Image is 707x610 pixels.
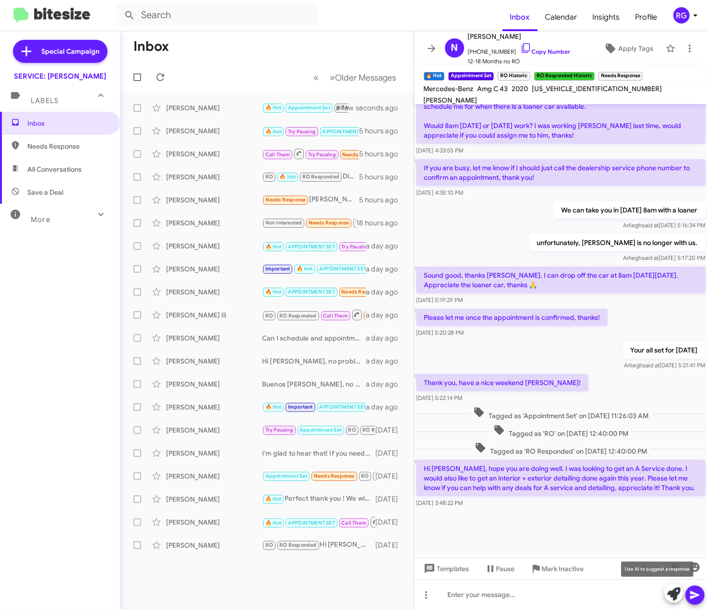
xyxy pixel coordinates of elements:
[503,3,538,31] span: Inbox
[262,148,359,160] div: Hi yes it was good. They do need to issue a credit for a service that I was billed for that they ...
[279,174,296,180] span: 🔥 Hot
[31,215,50,224] span: More
[359,126,406,136] div: 5 hours ago
[302,174,339,180] span: RO Responded
[618,40,653,57] span: Apply Tags
[27,164,82,174] span: All Conversations
[585,3,628,31] span: Insights
[341,520,366,526] span: Call Them
[279,313,316,319] span: RO Responded
[309,220,349,226] span: Needs Response
[14,71,106,81] div: SERVICE: [PERSON_NAME]
[308,152,336,158] span: Try Pausing
[362,427,399,433] span: RO Responded
[166,517,262,527] div: [PERSON_NAME]
[166,540,262,550] div: [PERSON_NAME]
[262,240,366,252] div: Inbound Call
[288,520,335,526] span: APPOINTMENT SET
[359,195,406,205] div: 5 hours ago
[665,7,696,23] button: RG
[262,194,359,205] div: [PERSON_NAME] -- on a scale of 1 to 10 my experience has been a ZERO. Please talk to Nic. My sati...
[262,125,359,137] div: Honestly no it's always something that needs to be done I was going to see if it can be traded in
[642,254,659,261] span: said at
[265,496,282,502] span: 🔥 Hot
[512,84,528,93] span: 2020
[262,540,375,551] div: Hi [PERSON_NAME], thank you for your honest feedback. I’m sorry the small battery wasn’t addresse...
[532,84,662,93] span: [US_VEHICLE_IDENTIFICATION_NUMBER]
[262,171,359,182] div: Did you want to get them replaced with us?
[288,129,316,135] span: Try Pausing
[477,560,523,577] button: Pause
[470,442,650,456] span: Tagged as 'RO Responded' on [DATE] 12:40:00 PM
[361,473,369,479] span: RO
[13,40,108,63] a: Special Campaign
[116,4,318,27] input: Search
[366,310,406,320] div: a day ago
[319,404,366,410] span: APPOINTMENT SET
[166,264,262,274] div: [PERSON_NAME]
[451,40,458,56] span: N
[416,189,463,196] span: [DATE] 4:35:10 PM
[330,71,336,83] span: »
[534,72,595,81] small: RO Responded Historic
[265,197,306,203] span: Needs Response
[265,220,302,226] span: Not-Interested
[416,499,463,506] span: [DATE] 3:48:22 PM
[288,289,335,295] span: APPOINTMENT SET
[288,244,335,250] span: APPOINTMENT SET
[424,84,474,93] span: Mercedes-Benz
[341,289,382,295] span: Needs Response
[422,560,469,577] span: Templates
[424,72,444,81] small: 🔥 Hot
[27,118,109,128] span: Inbox
[265,542,273,548] span: RO
[166,172,262,182] div: [PERSON_NAME]
[262,379,366,389] div: Buenos [PERSON_NAME], no se preocupe. Entiendo perfectamente, gracias por avisar. Cuando tenga un...
[424,96,478,105] span: [PERSON_NAME]
[166,126,262,136] div: [PERSON_NAME]
[262,286,366,297] div: [PERSON_NAME], my tire light is on however the tire pressure is correct. Can I turn it off?
[624,362,705,369] span: Arliegh [DATE] 5:21:41 PM
[496,560,515,577] span: Pause
[166,379,262,389] div: [PERSON_NAME]
[628,3,665,31] a: Profile
[643,362,659,369] span: said at
[42,47,100,56] span: Special Campaign
[366,287,406,297] div: a day ago
[416,267,706,293] p: Sound good, thanks [PERSON_NAME]. I can drop off the car at 8am [DATE][DATE]. Appreciate the loan...
[265,427,293,433] span: Try Pausing
[542,560,584,577] span: Mark Inactive
[468,42,571,57] span: [PHONE_NUMBER]
[416,309,608,326] p: Please let me once the appointment is confirmed, thanks!
[166,103,262,113] div: [PERSON_NAME]
[359,149,406,159] div: 5 hours ago
[416,374,588,391] p: Thank you, have a nice weekend [PERSON_NAME]!
[166,356,262,366] div: [PERSON_NAME]
[166,195,262,205] div: [PERSON_NAME]
[265,105,282,111] span: 🔥 Hot
[279,542,316,548] span: RO Responded
[599,72,643,81] small: Needs Response
[416,88,706,144] p: Thanks [PERSON_NAME], got it. In that case, I would really appreciate if you could schedule me fo...
[265,473,308,479] span: Appointment Set
[416,329,464,336] span: [DATE] 5:20:28 PM
[31,96,59,105] span: Labels
[375,448,406,458] div: [DATE]
[265,266,290,272] span: Important
[375,425,406,435] div: [DATE]
[166,494,262,504] div: [PERSON_NAME]
[375,540,406,550] div: [DATE]
[288,404,313,410] span: Important
[414,560,477,577] button: Templates
[319,266,366,272] span: APPOINTMENT SET
[642,222,659,229] span: said at
[300,427,342,433] span: Appointment Set
[27,141,109,151] span: Needs Response
[621,562,694,577] div: Use AI to suggest a response
[623,341,705,359] p: Your all set for [DATE]
[166,333,262,343] div: [PERSON_NAME]
[262,333,366,343] div: Can I schedule and appointment for you?
[366,356,406,366] div: a day ago
[166,287,262,297] div: [PERSON_NAME]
